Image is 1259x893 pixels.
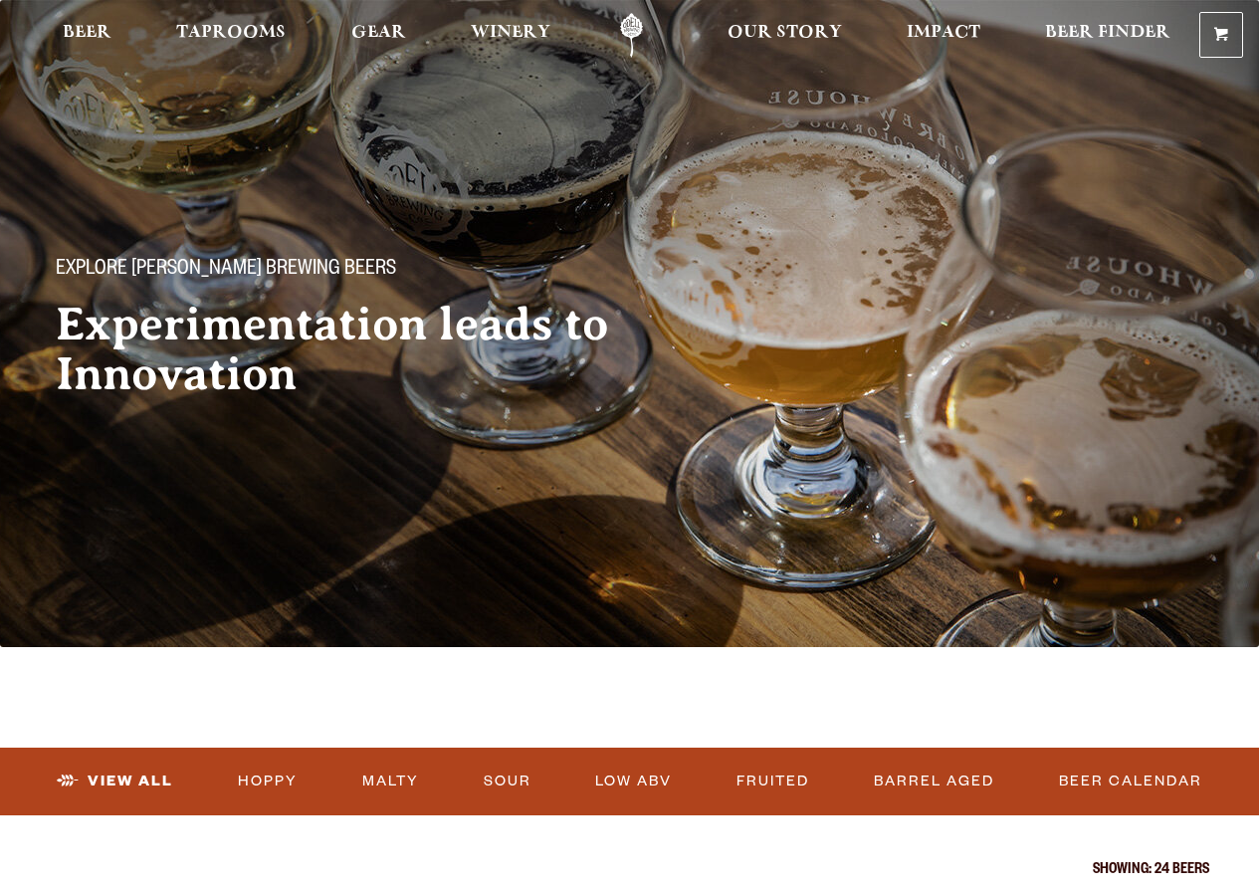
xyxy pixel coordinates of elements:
[50,863,1209,879] p: Showing: 24 Beers
[471,25,550,41] span: Winery
[907,25,980,41] span: Impact
[56,300,677,399] h2: Experimentation leads to Innovation
[354,759,427,804] a: Malty
[63,25,111,41] span: Beer
[163,13,299,58] a: Taprooms
[1051,759,1210,804] a: Beer Calendar
[1045,25,1170,41] span: Beer Finder
[866,759,1002,804] a: Barrel Aged
[458,13,563,58] a: Winery
[476,759,539,804] a: Sour
[729,759,817,804] a: Fruited
[49,759,181,804] a: View All
[351,25,406,41] span: Gear
[176,25,286,41] span: Taprooms
[594,13,669,58] a: Odell Home
[338,13,419,58] a: Gear
[587,759,680,804] a: Low ABV
[230,759,306,804] a: Hoppy
[728,25,842,41] span: Our Story
[56,258,396,284] span: Explore [PERSON_NAME] Brewing Beers
[715,13,855,58] a: Our Story
[1032,13,1183,58] a: Beer Finder
[50,13,124,58] a: Beer
[894,13,993,58] a: Impact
